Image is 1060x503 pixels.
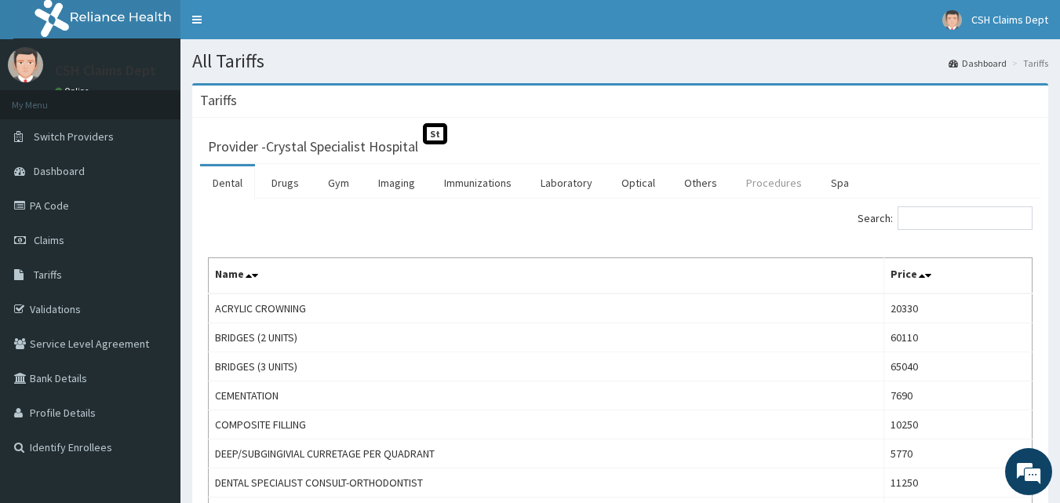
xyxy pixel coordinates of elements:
[1008,56,1048,70] li: Tariffs
[883,468,1032,498] td: 11250
[208,140,418,154] h3: Provider - Crystal Specialist Hospital
[883,323,1032,352] td: 60110
[858,206,1033,230] label: Search:
[315,166,362,199] a: Gym
[34,164,85,178] span: Dashboard
[883,352,1032,381] td: 65040
[55,86,93,97] a: Online
[209,293,884,323] td: ACRYLIC CROWNING
[942,10,962,30] img: User Image
[898,206,1033,230] input: Search:
[34,233,64,247] span: Claims
[209,439,884,468] td: DEEP/SUBGINGIVIAL CURRETAGE PER QUADRANT
[883,439,1032,468] td: 5770
[209,381,884,410] td: CEMENTATION
[209,352,884,381] td: BRIDGES (3 UNITS)
[34,129,114,144] span: Switch Providers
[818,166,861,199] a: Spa
[423,123,447,144] span: St
[883,381,1032,410] td: 7690
[609,166,668,199] a: Optical
[209,468,884,498] td: DENTAL SPECIALIST CONSULT-ORTHODONTIST
[883,258,1032,294] th: Price
[200,93,237,108] h3: Tariffs
[209,410,884,439] td: COMPOSITE FILLING
[34,268,62,282] span: Tariffs
[528,166,605,199] a: Laboratory
[971,13,1048,27] span: CSH Claims Dept
[949,56,1007,70] a: Dashboard
[8,47,43,82] img: User Image
[883,410,1032,439] td: 10250
[209,323,884,352] td: BRIDGES (2 UNITS)
[734,166,814,199] a: Procedures
[883,293,1032,323] td: 20330
[259,166,311,199] a: Drugs
[192,51,1048,71] h1: All Tariffs
[200,166,255,199] a: Dental
[672,166,730,199] a: Others
[366,166,428,199] a: Imaging
[432,166,524,199] a: Immunizations
[209,258,884,294] th: Name
[55,64,156,78] p: CSH Claims Dept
